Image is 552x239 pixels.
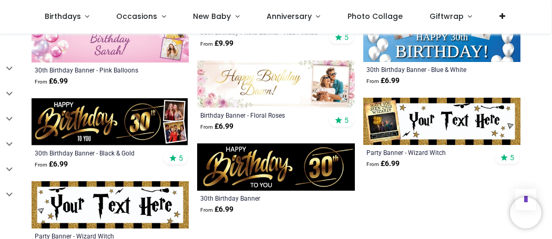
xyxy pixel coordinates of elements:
[366,161,379,167] span: From
[200,207,213,213] span: From
[193,11,231,22] span: New Baby
[430,11,464,22] span: Giftwrap
[45,11,81,22] span: Birthdays
[200,111,321,119] a: Birthday Banner - Floral Roses
[35,149,156,157] a: 30th Birthday Banner - Black & Gold
[200,124,213,130] span: From
[200,121,233,132] strong: £ 6.99
[197,60,354,108] img: Personalised Birthday Banner - Floral Roses - Custom Name
[363,98,520,145] img: Personalised Party Banner - Wizard Witch - Custom Text & 1 Photo Upload
[35,162,47,168] span: From
[32,15,189,63] img: Happy 30th Birthday Banner - Pink Balloons - 2 Photo Upload
[363,15,520,62] img: Personalised Happy 30th Birthday Banner - Blue & White - 2 Photo Upload
[366,76,400,86] strong: £ 6.99
[344,116,349,125] span: 5
[200,41,213,47] span: From
[35,66,156,74] a: 30th Birthday Banner - Pink Balloons
[344,33,349,42] span: 5
[366,159,400,169] strong: £ 6.99
[347,11,403,22] span: Photo Collage
[35,159,68,170] strong: £ 6.99
[510,153,514,162] span: 5
[200,38,233,49] strong: £ 9.99
[179,153,183,163] span: 5
[366,148,487,157] a: Party Banner - Wizard Witch
[32,181,189,228] img: Personalised Party Banner - Wizard Witch - Custom Text
[200,194,321,202] a: 30th Birthday Banner
[35,76,68,87] strong: £ 6.99
[267,11,312,22] span: Anniversary
[366,78,379,84] span: From
[366,65,487,74] a: 30th Birthday Banner - Blue & White
[510,197,541,228] iframe: Brevo live chat
[116,11,157,22] span: Occasions
[197,143,354,191] img: Happy 30th Birthday Banner - Black & Gold
[200,204,233,215] strong: £ 6.99
[32,98,189,146] img: Personalised Happy 30th Birthday Banner - Black & Gold - 2 Photo Upload
[35,79,47,85] span: From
